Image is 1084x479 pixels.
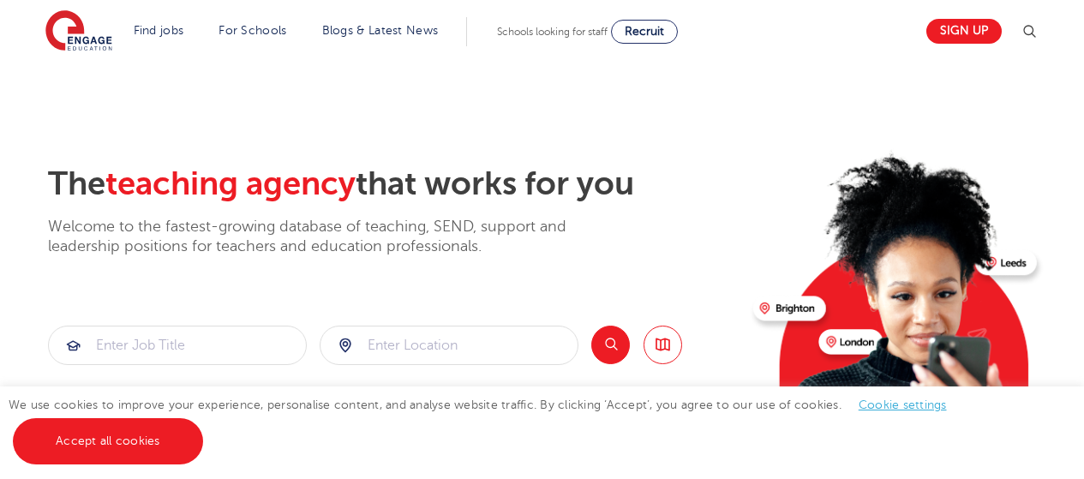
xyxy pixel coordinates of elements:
button: Search [591,326,630,364]
a: Find jobs [134,24,184,37]
input: Submit [49,326,306,364]
p: Welcome to the fastest-growing database of teaching, SEND, support and leadership positions for t... [48,217,614,257]
span: Schools looking for staff [497,26,608,38]
div: Submit [320,326,578,365]
a: Sign up [926,19,1002,44]
a: Recruit [611,20,678,44]
input: Submit [320,326,578,364]
a: For Schools [219,24,286,37]
div: Submit [48,326,307,365]
a: Accept all cookies [13,418,203,464]
a: Blogs & Latest News [322,24,439,37]
span: teaching agency [105,165,356,202]
span: We use cookies to improve your experience, personalise content, and analyse website traffic. By c... [9,398,964,447]
img: Engage Education [45,10,112,53]
span: Recruit [625,25,664,38]
a: Cookie settings [859,398,947,411]
h2: The that works for you [48,165,740,204]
